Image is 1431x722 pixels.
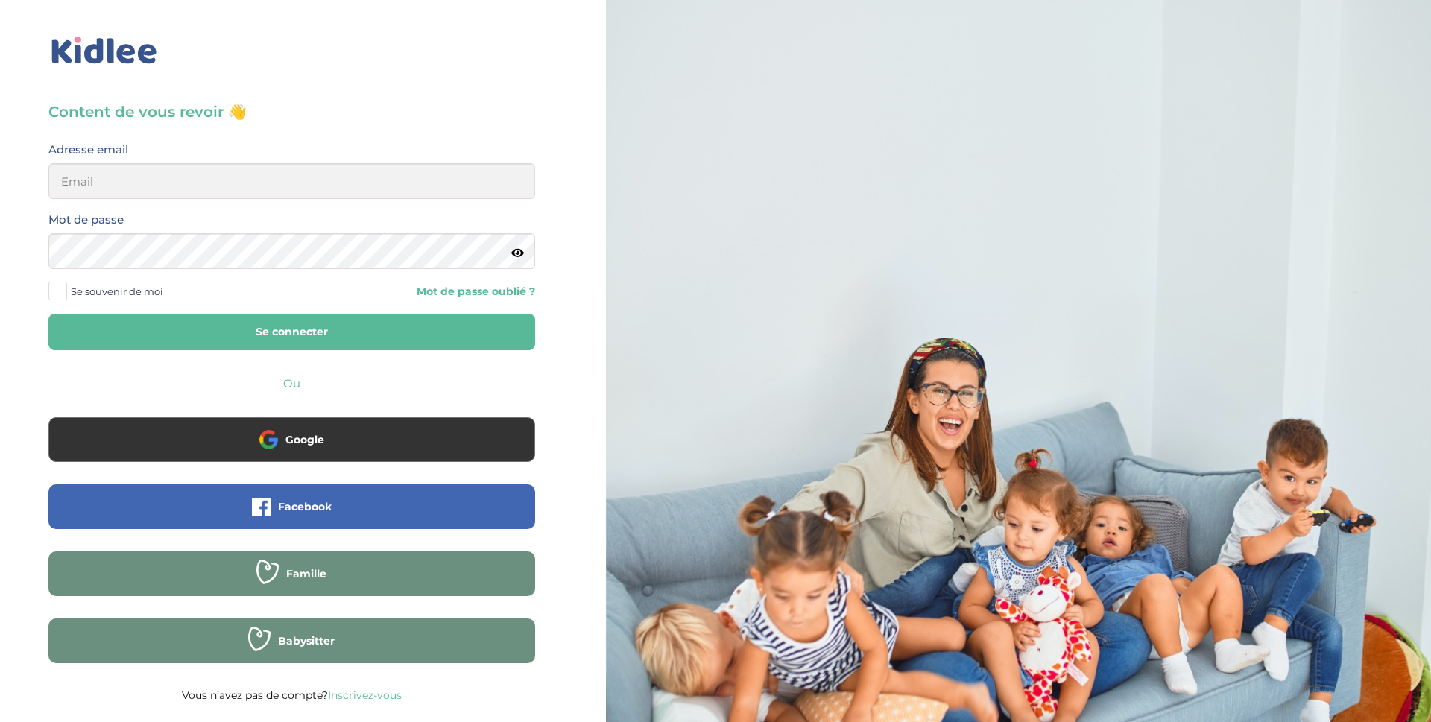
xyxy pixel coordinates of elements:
a: Famille [48,577,535,591]
button: Famille [48,551,535,596]
a: Google [48,443,535,457]
span: Babysitter [278,633,335,648]
button: Google [48,417,535,462]
button: Se connecter [48,314,535,350]
span: Ou [283,376,300,390]
p: Vous n’avez pas de compte? [48,685,535,705]
input: Email [48,163,535,199]
h3: Content de vous revoir 👋 [48,101,535,122]
span: Se souvenir de moi [71,282,163,301]
img: google.png [259,430,278,449]
img: facebook.png [252,498,271,516]
label: Adresse email [48,140,128,159]
img: logo_kidlee_bleu [48,34,160,68]
label: Mot de passe [48,210,124,229]
span: Famille [286,566,326,581]
button: Babysitter [48,618,535,663]
a: Mot de passe oublié ? [303,285,534,299]
span: Google [285,432,324,447]
button: Facebook [48,484,535,529]
span: Facebook [278,499,332,514]
a: Facebook [48,510,535,524]
a: Inscrivez-vous [328,688,402,702]
a: Babysitter [48,644,535,658]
